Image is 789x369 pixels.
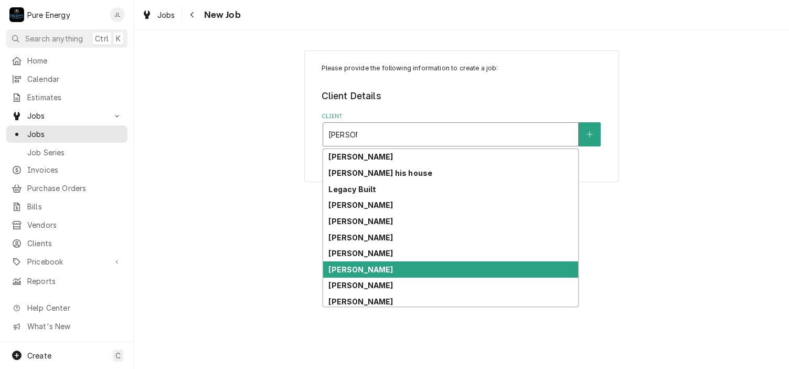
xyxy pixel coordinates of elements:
div: James Linnenkamp's Avatar [110,7,125,22]
div: Job Create/Update Form [322,64,602,146]
a: Go to Help Center [6,299,127,317]
span: Bills [27,201,122,212]
button: Search anythingCtrlK [6,29,127,48]
strong: [PERSON_NAME] [328,297,393,306]
div: Client [322,112,602,146]
div: P [9,7,24,22]
div: Job Create/Update [304,50,619,182]
span: What's New [27,321,121,332]
strong: [PERSON_NAME] [328,265,393,274]
a: Vendors [6,216,127,234]
span: Pricebook [27,256,106,267]
span: K [116,33,121,44]
strong: [PERSON_NAME] [328,152,393,161]
strong: [PERSON_NAME] [328,201,393,209]
strong: [PERSON_NAME] [328,249,393,258]
legend: Client Details [322,89,602,103]
span: Jobs [157,9,175,20]
button: Create New Client [579,122,601,146]
span: Clients [27,238,122,249]
a: Go to Pricebook [6,253,127,270]
span: Reports [27,276,122,287]
strong: [PERSON_NAME] [328,233,393,242]
a: Calendar [6,70,127,88]
a: Clients [6,235,127,252]
a: Purchase Orders [6,180,127,197]
button: Navigate back [184,6,201,23]
strong: [PERSON_NAME] his house [328,168,432,177]
div: Pure Energy's Avatar [9,7,24,22]
label: Client [322,112,602,121]
span: Estimates [27,92,122,103]
strong: [PERSON_NAME] [328,281,393,290]
span: Purchase Orders [27,183,122,194]
a: Job Series [6,144,127,161]
a: Home [6,52,127,69]
a: Estimates [6,89,127,106]
span: Calendar [27,73,122,85]
span: Home [27,55,122,66]
span: Jobs [27,129,122,140]
span: Ctrl [95,33,109,44]
p: Please provide the following information to create a job: [322,64,602,73]
a: Bills [6,198,127,215]
div: JL [110,7,125,22]
a: Invoices [6,161,127,178]
span: Invoices [27,164,122,175]
a: Jobs [137,6,179,24]
div: Pure Energy [27,9,70,20]
span: C [115,350,121,361]
strong: Legacy Built [328,185,376,194]
a: Jobs [6,125,127,143]
svg: Create New Client [587,131,593,138]
a: Go to Jobs [6,107,127,124]
strong: [PERSON_NAME] [328,217,393,226]
span: Create [27,351,51,360]
a: Go to What's New [6,318,127,335]
span: New Job [201,8,241,22]
span: Jobs [27,110,106,121]
span: Search anything [25,33,83,44]
a: Reports [6,272,127,290]
span: Help Center [27,302,121,313]
span: Vendors [27,219,122,230]
span: Job Series [27,147,122,158]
